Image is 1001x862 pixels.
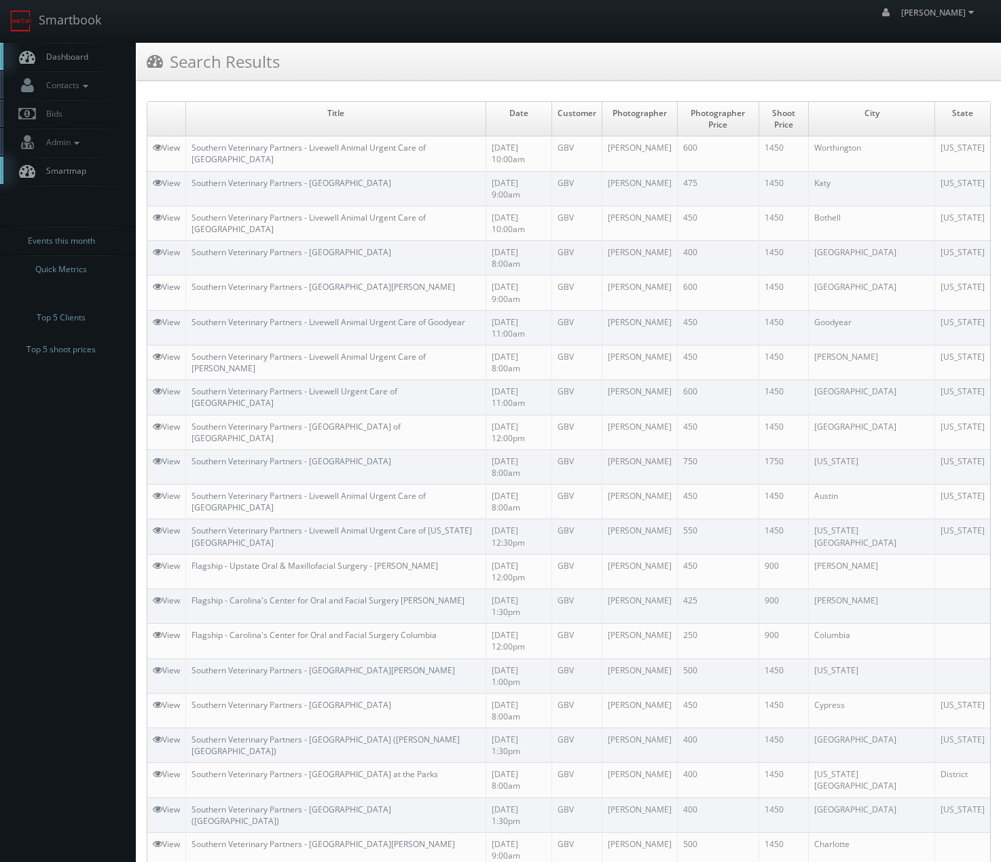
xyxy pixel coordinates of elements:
td: [PERSON_NAME] [602,276,678,310]
td: [US_STATE] [934,241,990,276]
a: View [153,490,180,502]
td: [GEOGRAPHIC_DATA] [809,728,935,763]
a: Southern Veterinary Partners - [GEOGRAPHIC_DATA] [192,699,391,711]
td: GBV [552,345,602,379]
td: [PERSON_NAME] [602,345,678,379]
td: 1450 [759,345,809,379]
td: [US_STATE] [934,345,990,379]
td: [US_STATE] [934,171,990,206]
a: Southern Veterinary Partners - [GEOGRAPHIC_DATA] [192,177,391,189]
td: [PERSON_NAME] [809,554,935,588]
td: 1450 [759,310,809,345]
td: [PERSON_NAME] [602,449,678,484]
td: GBV [552,588,602,623]
a: View [153,734,180,745]
td: [PERSON_NAME] [602,588,678,623]
a: View [153,455,180,467]
td: Austin [809,485,935,519]
td: [PERSON_NAME] [602,206,678,240]
td: GBV [552,728,602,763]
td: [DATE] 8:00am [486,693,552,728]
td: Date [486,102,552,136]
td: [US_STATE] [934,449,990,484]
td: [PERSON_NAME] [602,171,678,206]
a: View [153,316,180,328]
td: [PERSON_NAME] [809,588,935,623]
td: 500 [678,658,759,693]
a: Southern Veterinary Partners - Livewell Animal Urgent Care of [GEOGRAPHIC_DATA] [192,212,426,235]
td: 1450 [759,485,809,519]
td: GBV [552,276,602,310]
a: Southern Veterinary Partners - Livewell Animal Urgent Care of [US_STATE][GEOGRAPHIC_DATA] [192,525,472,548]
h3: Search Results [147,50,280,73]
td: 450 [678,206,759,240]
td: [US_STATE][GEOGRAPHIC_DATA] [809,763,935,798]
td: [DATE] 8:00am [486,485,552,519]
td: [DATE] 1:30pm [486,588,552,623]
td: 400 [678,728,759,763]
td: 400 [678,241,759,276]
td: [GEOGRAPHIC_DATA] [809,415,935,449]
a: Flagship - Carolina's Center for Oral and Facial Surgery Columbia [192,629,437,641]
td: 450 [678,310,759,345]
td: 1450 [759,519,809,554]
td: GBV [552,136,602,171]
td: 900 [759,624,809,658]
td: [PERSON_NAME] [602,380,678,415]
a: View [153,699,180,711]
td: 1750 [759,449,809,484]
td: [DATE] 8:00am [486,449,552,484]
a: View [153,212,180,223]
td: GBV [552,415,602,449]
td: [DATE] 12:00pm [486,554,552,588]
td: GBV [552,519,602,554]
td: 475 [678,171,759,206]
td: [GEOGRAPHIC_DATA] [809,241,935,276]
td: [DATE] 12:00pm [486,415,552,449]
td: City [809,102,935,136]
td: [US_STATE] [934,206,990,240]
a: Southern Veterinary Partners - Livewell Animal Urgent Care of Goodyear [192,316,465,328]
td: [US_STATE] [934,276,990,310]
td: [DATE] 10:00am [486,206,552,240]
td: 1450 [759,206,809,240]
a: Southern Veterinary Partners - [GEOGRAPHIC_DATA] ([PERSON_NAME][GEOGRAPHIC_DATA]) [192,734,460,757]
td: 600 [678,276,759,310]
td: GBV [552,763,602,798]
a: View [153,595,180,606]
td: [PERSON_NAME] [602,485,678,519]
td: [DATE] 1:30pm [486,798,552,832]
td: GBV [552,624,602,658]
td: State [934,102,990,136]
td: [US_STATE] [809,658,935,693]
td: [PERSON_NAME] [602,693,678,728]
span: Contacts [39,79,92,91]
a: View [153,560,180,571]
td: 1450 [759,693,809,728]
span: Quick Metrics [35,263,87,276]
td: [US_STATE] [934,415,990,449]
td: GBV [552,658,602,693]
td: [US_STATE] [809,449,935,484]
td: [DATE] 1:30pm [486,728,552,763]
td: [PERSON_NAME] [602,624,678,658]
td: 1450 [759,241,809,276]
td: [US_STATE] [934,519,990,554]
a: View [153,768,180,780]
td: [US_STATE] [934,136,990,171]
td: Katy [809,171,935,206]
td: GBV [552,449,602,484]
a: Southern Veterinary Partners - [GEOGRAPHIC_DATA][PERSON_NAME] [192,281,455,293]
td: GBV [552,206,602,240]
td: [PERSON_NAME] [602,554,678,588]
td: 900 [759,554,809,588]
td: [US_STATE] [934,310,990,345]
td: 1450 [759,798,809,832]
a: View [153,246,180,258]
td: [DATE] 10:00am [486,136,552,171]
td: 1450 [759,728,809,763]
td: [US_STATE] [934,380,990,415]
a: View [153,421,180,432]
a: View [153,281,180,293]
td: 750 [678,449,759,484]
